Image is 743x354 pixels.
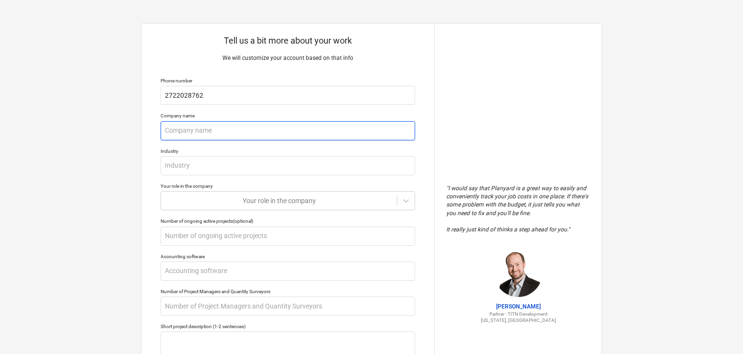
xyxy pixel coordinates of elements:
[161,156,415,175] input: Industry
[161,297,415,316] input: Number of Project Managers and Quantity Surveyors
[494,249,542,297] img: Jordan Cohen
[446,317,590,323] p: [US_STATE], [GEOGRAPHIC_DATA]
[161,323,415,330] div: Short project description (1-2 sentences)
[161,54,415,62] p: We will customize your account based on that info
[161,262,415,281] input: Accounting software
[161,288,415,295] div: Number of Project Managers and Quantity Surveyors
[161,113,415,119] div: Company name
[161,78,415,84] div: Phone number
[446,184,590,234] p: " I would say that Planyard is a great way to easily and conveniently track your job costs in one...
[161,227,415,246] input: Number of ongoing active projects
[161,35,415,46] p: Tell us a bit more about your work
[161,253,415,260] div: Accounting software
[695,308,743,354] iframe: Chat Widget
[161,121,415,140] input: Company name
[446,311,590,317] p: Partner - TITN Development
[161,183,415,189] div: Your role in the company
[446,303,590,311] p: [PERSON_NAME]
[161,218,415,224] div: Number of ongoing active projects (optional)
[161,148,415,154] div: Industry
[161,86,415,105] input: Your phone number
